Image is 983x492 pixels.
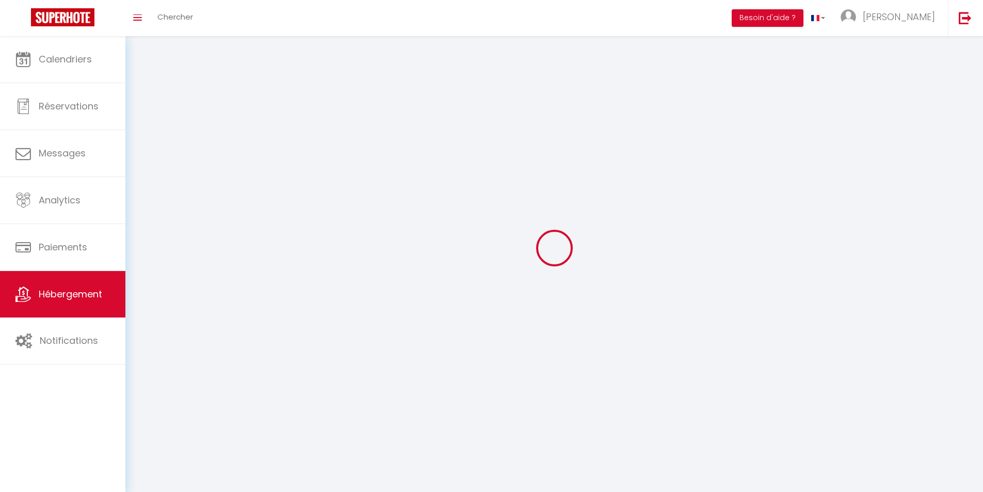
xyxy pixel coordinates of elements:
span: Messages [39,147,86,160]
span: Notifications [40,334,98,347]
span: Réservations [39,100,99,113]
span: Chercher [157,11,193,22]
button: Ouvrir le widget de chat LiveChat [8,4,39,35]
span: Calendriers [39,53,92,66]
img: Super Booking [31,8,94,26]
button: Besoin d'aide ? [732,9,803,27]
span: [PERSON_NAME] [863,10,935,23]
span: Paiements [39,241,87,253]
span: Analytics [39,194,80,207]
img: logout [959,11,972,24]
img: ... [841,9,856,25]
span: Hébergement [39,288,102,300]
